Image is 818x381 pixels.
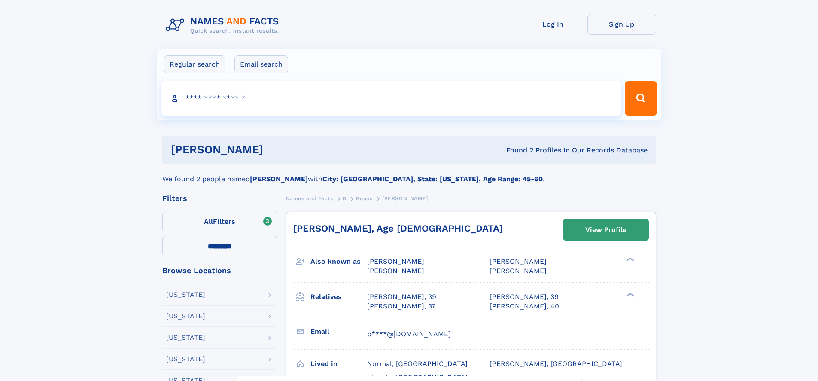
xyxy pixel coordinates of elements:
a: [PERSON_NAME], Age [DEMOGRAPHIC_DATA] [293,223,503,234]
div: [US_STATE] [166,334,205,341]
div: Found 2 Profiles In Our Records Database [385,146,648,155]
a: B [343,193,347,204]
div: [US_STATE] [166,356,205,363]
button: Search Button [625,81,657,116]
div: [US_STATE] [166,291,205,298]
a: [PERSON_NAME], 39 [367,292,436,302]
span: [PERSON_NAME] [490,257,547,265]
div: ❯ [624,257,635,262]
label: Filters [162,212,277,232]
input: search input [161,81,621,116]
b: City: [GEOGRAPHIC_DATA], State: [US_STATE], Age Range: 45-60 [322,175,543,183]
h3: Relatives [310,290,367,304]
h3: Also known as [310,254,367,269]
div: Filters [162,195,277,202]
div: Browse Locations [162,267,277,274]
a: Names and Facts [286,193,333,204]
a: [PERSON_NAME], 37 [367,302,435,311]
label: Email search [234,55,288,73]
a: Bouas [356,193,372,204]
div: ❯ [624,292,635,297]
div: We found 2 people named with . [162,164,656,184]
label: Regular search [164,55,225,73]
a: View Profile [563,219,648,240]
span: [PERSON_NAME] [367,257,424,265]
div: View Profile [585,220,626,240]
h1: [PERSON_NAME] [171,144,385,155]
img: Logo Names and Facts [162,14,286,37]
span: [PERSON_NAME], [GEOGRAPHIC_DATA] [490,360,622,368]
div: [US_STATE] [166,313,205,320]
span: [PERSON_NAME] [367,267,424,275]
span: [PERSON_NAME] [490,267,547,275]
h3: Lived in [310,357,367,371]
h3: Email [310,324,367,339]
span: B [343,195,347,201]
a: Sign Up [587,14,656,35]
a: Log In [519,14,587,35]
a: [PERSON_NAME], 39 [490,292,559,302]
a: [PERSON_NAME], 40 [490,302,559,311]
span: All [204,217,213,226]
span: [PERSON_NAME] [382,195,428,201]
span: Normal, [GEOGRAPHIC_DATA] [367,360,468,368]
b: [PERSON_NAME] [250,175,308,183]
span: Bouas [356,195,372,201]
